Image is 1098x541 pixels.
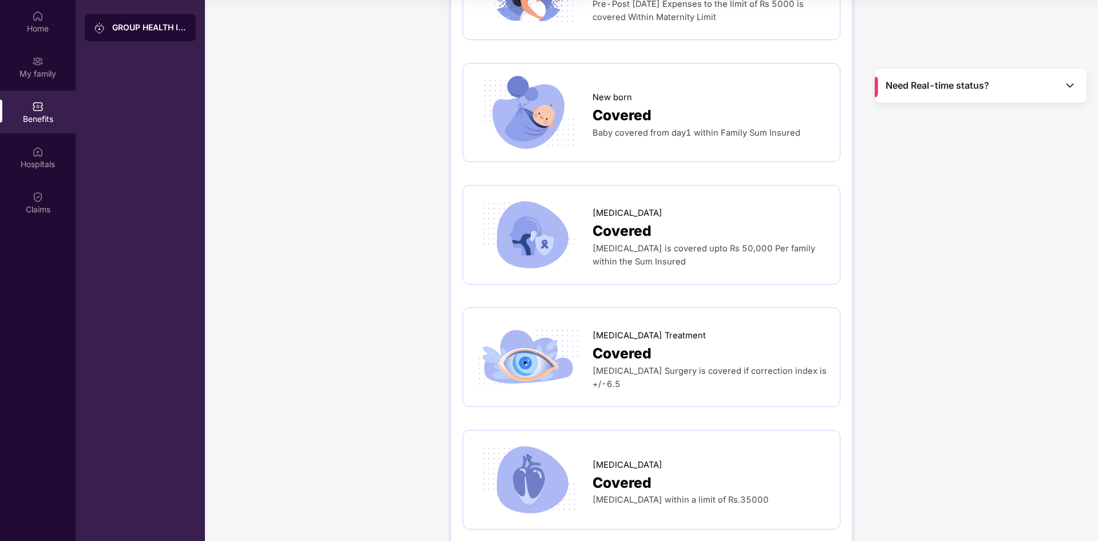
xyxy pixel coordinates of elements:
span: Covered [593,342,651,365]
span: Need Real-time status? [886,80,989,92]
span: [MEDICAL_DATA] is covered upto Rs 50,000 Per family within the Sum Insured [593,243,815,267]
img: icon [475,197,583,273]
span: Covered [593,472,651,494]
span: [MEDICAL_DATA] Surgery is covered if correction index is +/-6.5 [593,366,827,389]
span: Covered [593,220,651,242]
img: icon [475,442,583,518]
span: [MEDICAL_DATA] [593,459,662,472]
img: icon [475,319,583,395]
img: svg+xml;base64,PHN2ZyB3aWR0aD0iMjAiIGhlaWdodD0iMjAiIHZpZXdCb3g9IjAgMCAyMCAyMCIgZmlsbD0ibm9uZSIgeG... [32,56,44,67]
span: Baby covered from day1 within Family Sum Insured [593,128,800,138]
span: [MEDICAL_DATA] Treatment [593,329,706,342]
img: svg+xml;base64,PHN2ZyBpZD0iSG9zcGl0YWxzIiB4bWxucz0iaHR0cDovL3d3dy53My5vcmcvMjAwMC9zdmciIHdpZHRoPS... [32,146,44,157]
div: GROUP HEALTH INSURANCE [112,22,187,33]
img: svg+xml;base64,PHN2ZyB3aWR0aD0iMjAiIGhlaWdodD0iMjAiIHZpZXdCb3g9IjAgMCAyMCAyMCIgZmlsbD0ibm9uZSIgeG... [94,22,105,34]
img: Toggle Icon [1064,80,1076,91]
span: Covered [593,104,651,127]
img: icon [475,75,583,151]
span: [MEDICAL_DATA] within a limit of Rs.35000 [593,495,769,505]
span: New born [593,91,632,104]
img: svg+xml;base64,PHN2ZyBpZD0iSG9tZSIgeG1sbnM9Imh0dHA6Ly93d3cudzMub3JnLzIwMDAvc3ZnIiB3aWR0aD0iMjAiIG... [32,10,44,22]
span: [MEDICAL_DATA] [593,207,662,220]
img: svg+xml;base64,PHN2ZyBpZD0iQ2xhaW0iIHhtbG5zPSJodHRwOi8vd3d3LnczLm9yZy8yMDAwL3N2ZyIgd2lkdGg9IjIwIi... [32,191,44,203]
img: svg+xml;base64,PHN2ZyBpZD0iQmVuZWZpdHMiIHhtbG5zPSJodHRwOi8vd3d3LnczLm9yZy8yMDAwL3N2ZyIgd2lkdGg9Ij... [32,101,44,112]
